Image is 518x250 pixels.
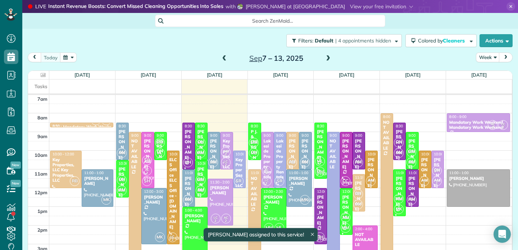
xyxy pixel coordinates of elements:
[37,133,47,139] span: 9am
[406,158,416,167] span: ML
[35,83,47,89] span: Tasks
[157,133,176,138] span: 9:00 - 10:30
[70,176,79,186] span: RB
[196,148,205,158] span: MM
[169,157,177,229] div: ELCS Office ELCS Office - [DOMAIN_NAME]
[183,158,193,167] span: HH
[223,133,242,138] span: 9:00 - 11:00
[408,138,416,169] div: [PERSON_NAME]
[84,171,104,175] span: 11:00 - 1:00
[288,176,310,186] div: [PERSON_NAME]
[301,138,309,169] div: [PERSON_NAME]
[286,34,402,47] button: Filters: Default | 4 appointments hidden
[330,133,347,138] span: 9:00 - 5:00
[443,37,466,44] span: Cleaners
[262,180,271,187] small: 2
[501,122,505,126] span: LC
[246,3,345,10] span: [PERSON_NAME] at [GEOGRAPHIC_DATA]
[434,152,455,156] span: 10:00 - 12:00
[499,53,513,62] button: next
[408,171,428,175] span: 11:00 - 1:00
[196,138,205,147] span: ML
[394,204,404,214] span: MK
[197,129,205,160] div: [PERSON_NAME]
[144,195,165,205] div: [PERSON_NAME]
[226,3,236,10] span: with
[171,234,174,238] span: LC
[210,138,218,169] div: [PERSON_NAME]
[476,53,500,62] button: Week
[480,34,513,47] button: Actions
[185,208,202,213] span: 1:00 - 4:00
[449,171,469,175] span: 11:00 - 1:00
[317,124,336,128] span: 8:30 - 11:30
[35,171,47,177] span: 11am
[117,175,127,185] span: ML
[119,124,138,128] span: 8:30 - 10:30
[341,223,350,233] span: MM
[231,54,321,62] h2: 7 – 13, 2025
[10,180,21,187] span: New
[406,147,416,157] span: MM
[368,152,389,156] span: 10:00 - 12:00
[355,133,374,138] span: 9:00 - 11:00
[262,170,271,177] small: 2
[142,155,152,165] span: SR
[317,195,325,226] div: [PERSON_NAME]
[300,195,310,205] span: MK
[210,185,231,196] div: [PERSON_NAME]
[287,158,297,167] span: RB
[235,157,244,219] div: Key Properties, LLC Key Properties, LLC
[251,124,270,128] span: 8:30 - 10:30
[117,148,127,158] span: MK
[196,175,205,185] span: MM
[210,133,230,138] span: 9:00 - 11:00
[185,129,193,160] div: [PERSON_NAME]
[421,157,429,188] div: [PERSON_NAME]
[224,215,228,219] span: AC
[10,162,21,169] span: New
[221,151,230,158] small: 2
[84,176,111,186] div: [PERSON_NAME]
[131,138,139,169] div: NOT AVAILABLE
[207,72,222,78] a: [DATE]
[28,53,41,62] button: prev
[236,152,257,156] span: 10:00 - 12:00
[196,186,205,195] span: ML
[168,236,177,243] small: 2
[249,148,259,158] span: ML
[355,138,363,169] div: [PERSON_NAME]
[37,115,47,121] span: 8am
[101,195,111,205] span: MK
[119,161,140,166] span: 10:30 - 12:30
[341,213,350,222] span: ML
[289,133,308,138] span: 9:00 - 11:00
[274,176,284,186] span: SR
[488,124,497,131] small: 2
[250,129,259,171] div: P J. & [PERSON_NAME]
[264,168,269,172] span: AC
[405,72,421,78] a: [DATE]
[353,158,363,167] span: HH
[185,213,206,224] div: [PERSON_NAME]
[395,129,404,160] div: [PERSON_NAME]
[355,232,376,247] div: NOT AVAILABLE
[234,176,244,186] span: SR
[74,72,90,78] a: [DATE]
[408,133,428,138] span: 9:00 - 11:00
[288,138,297,169] div: [PERSON_NAME]
[183,195,193,205] span: MK
[341,176,350,186] span: CC
[265,178,269,182] span: LC
[435,178,439,182] span: AC
[144,133,163,138] span: 9:00 - 12:00
[396,124,415,128] span: 8:30 - 10:30
[355,181,363,212] div: [PERSON_NAME]
[155,138,165,147] span: MM
[342,195,350,226] div: [PERSON_NAME]
[118,167,127,197] div: [PERSON_NAME]
[264,189,283,194] span: 12:00 - 2:30
[208,158,218,167] span: MK
[221,162,230,168] small: 2
[383,114,400,119] span: 8:00 - 5:00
